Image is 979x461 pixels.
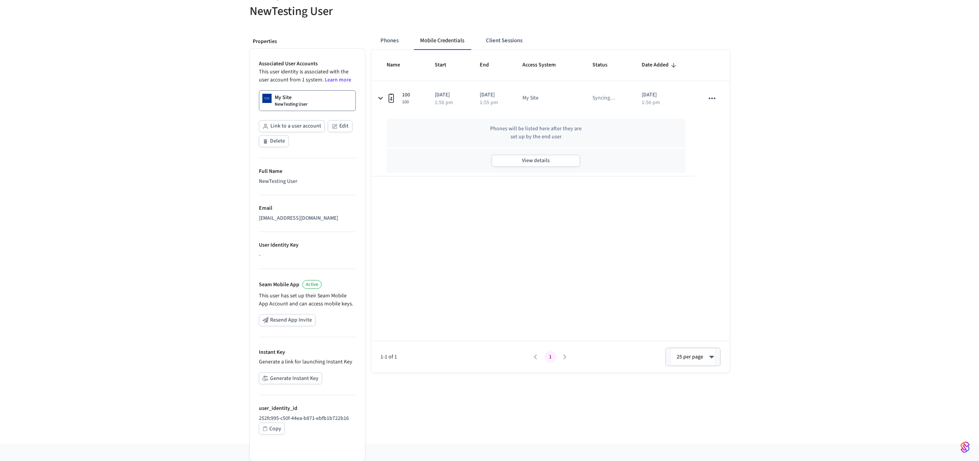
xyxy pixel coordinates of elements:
[435,59,456,71] span: Start
[269,424,281,434] div: Copy
[259,68,356,84] p: This user identity is associated with the user account from 1 system.
[259,120,325,132] button: Link to a user account
[275,101,307,108] p: NewTesting User
[642,100,660,105] p: 1:56 pm
[259,177,356,186] div: NewTesting User
[371,50,730,176] table: sticky table
[259,90,356,111] a: My SiteNewTesting User
[259,314,315,326] button: Resend App Invite
[306,281,318,288] span: Active
[259,415,356,423] p: 252fc995-c50f-44ea-b871-ebfb1b722b16
[592,94,615,102] p: Syncing …
[380,353,529,361] span: 1-1 of 1
[480,59,499,71] span: End
[259,167,356,176] p: Full Name
[374,32,405,50] button: Phones
[325,76,351,84] a: Learn more
[259,135,289,147] button: Delete
[544,351,557,363] button: page 1
[642,59,679,71] span: Date Added
[259,251,356,259] div: -
[402,91,410,99] span: 100
[259,423,285,434] button: Copy
[259,372,322,384] button: Generate Instant Key
[259,358,356,366] p: Generate a link for launching Instant Key
[529,351,572,363] nav: pagination navigation
[490,125,582,141] p: Phones will be listed here after they are set up by the end user
[642,91,686,99] p: [DATE]
[259,348,356,357] p: Instant Key
[328,120,352,132] button: Edit
[259,241,356,249] p: User Identity Key
[480,32,529,50] button: Client Sessions
[492,155,580,167] button: View details
[253,38,362,46] p: Properties
[435,100,453,105] p: 1:56 pm
[259,405,356,413] p: user_identity_id
[522,94,539,102] div: My Site
[961,441,970,453] img: SeamLogoGradient.69752ec5.svg
[250,3,485,19] h5: NewTesting User
[670,348,716,366] div: 25 per page
[387,59,410,71] span: Name
[259,292,356,308] p: This user has set up their Seam Mobile App Account and can access mobile keys.
[435,91,462,99] p: [DATE]
[480,91,504,99] p: [DATE]
[522,59,566,71] span: Access System
[259,204,356,212] p: Email
[414,32,470,50] button: Mobile Credentials
[262,94,272,103] img: Dormakaba Community Site Logo
[592,59,617,71] span: Status
[259,60,356,68] p: Associated User Accounts
[259,214,356,222] div: [EMAIL_ADDRESS][DOMAIN_NAME]
[402,99,410,105] span: 100
[275,94,292,101] p: My Site
[259,281,299,289] p: Seam Mobile App
[480,100,498,105] p: 1:55 pm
